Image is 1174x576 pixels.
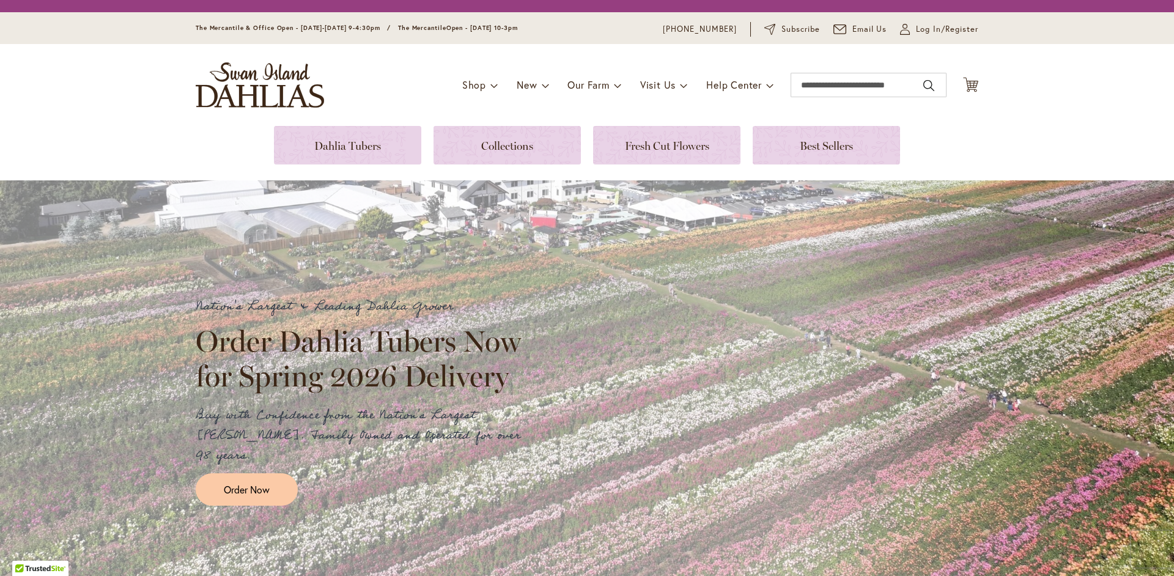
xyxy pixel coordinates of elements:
a: Order Now [196,473,298,506]
a: store logo [196,62,324,108]
span: Open - [DATE] 10-3pm [446,24,518,32]
button: Search [923,76,934,95]
span: Order Now [224,482,270,497]
span: Shop [462,78,486,91]
p: Nation's Largest & Leading Dahlia Grower [196,297,532,317]
a: Log In/Register [900,23,978,35]
a: [PHONE_NUMBER] [663,23,737,35]
span: Help Center [706,78,762,91]
span: New [517,78,537,91]
span: Log In/Register [916,23,978,35]
span: Subscribe [781,23,820,35]
span: Email Us [852,23,887,35]
span: Our Farm [567,78,609,91]
p: Buy with Confidence from the Nation's Largest [PERSON_NAME]. Family Owned and Operated for over 9... [196,405,532,466]
a: Subscribe [764,23,820,35]
span: Visit Us [640,78,676,91]
span: The Mercantile & Office Open - [DATE]-[DATE] 9-4:30pm / The Mercantile [196,24,446,32]
h2: Order Dahlia Tubers Now for Spring 2026 Delivery [196,324,532,393]
a: Email Us [833,23,887,35]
